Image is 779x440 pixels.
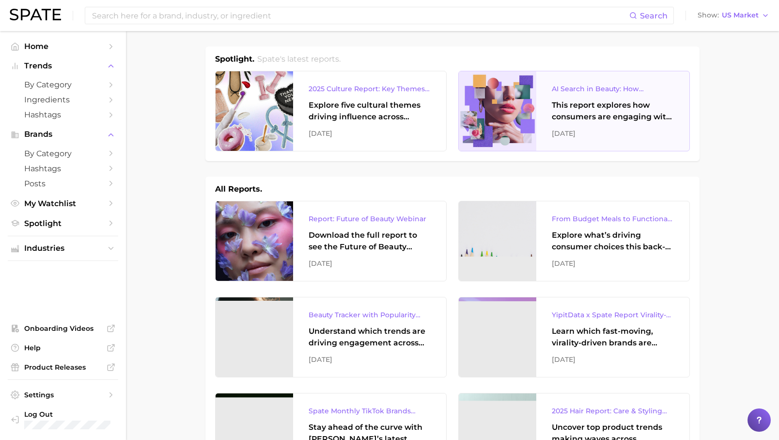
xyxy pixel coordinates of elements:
input: Search here for a brand, industry, or ingredient [91,7,629,24]
a: YipitData x Spate Report Virality-Driven Brands Are Taking a Slice of the Beauty PieLearn which f... [458,297,690,377]
a: Hashtags [8,161,118,176]
h1: All Reports. [215,183,262,195]
div: Understand which trends are driving engagement across platforms in the skin, hair, makeup, and fr... [309,326,431,349]
div: [DATE] [552,258,674,269]
a: Posts [8,176,118,191]
button: ShowUS Market [695,9,772,22]
div: From Budget Meals to Functional Snacks: Food & Beverage Trends Shaping Consumer Behavior This Sch... [552,213,674,225]
div: AI Search in Beauty: How Consumers Are Using ChatGPT vs. Google Search [552,83,674,95]
a: Settings [8,388,118,402]
div: [DATE] [552,128,674,139]
span: by Category [24,80,102,89]
a: 2025 Culture Report: Key Themes That Are Shaping Consumer DemandExplore five cultural themes driv... [215,71,447,151]
button: Industries [8,241,118,256]
a: Home [8,39,118,54]
a: Product Releases [8,360,118,375]
h2: Spate's latest reports. [257,53,341,65]
span: Home [24,42,102,51]
div: Explore five cultural themes driving influence across beauty, food, and pop culture. [309,99,431,123]
span: Hashtags [24,164,102,173]
div: Spate Monthly TikTok Brands Tracker [309,405,431,417]
button: Brands [8,127,118,142]
div: Explore what’s driving consumer choices this back-to-school season From budget-friendly meals to ... [552,229,674,253]
img: SPATE [10,9,61,20]
div: [DATE] [309,128,431,139]
h1: Spotlight. [215,53,254,65]
span: Ingredients [24,95,102,104]
span: My Watchlist [24,199,102,208]
span: by Category [24,149,102,158]
a: My Watchlist [8,196,118,211]
a: From Budget Meals to Functional Snacks: Food & Beverage Trends Shaping Consumer Behavior This Sch... [458,201,690,281]
a: by Category [8,77,118,92]
span: Onboarding Videos [24,324,102,333]
div: Report: Future of Beauty Webinar [309,213,431,225]
span: Hashtags [24,110,102,119]
span: Help [24,343,102,352]
div: [DATE] [309,354,431,365]
a: Hashtags [8,107,118,122]
a: by Category [8,146,118,161]
a: Onboarding Videos [8,321,118,336]
button: Trends [8,59,118,73]
span: Spotlight [24,219,102,228]
a: Help [8,341,118,355]
span: Posts [24,179,102,188]
span: Industries [24,244,102,253]
div: Learn which fast-moving, virality-driven brands are leading the pack, the risks of viral growth, ... [552,326,674,349]
div: YipitData x Spate Report Virality-Driven Brands Are Taking a Slice of the Beauty Pie [552,309,674,321]
div: Beauty Tracker with Popularity Index [309,309,431,321]
div: 2025 Hair Report: Care & Styling Products [552,405,674,417]
span: US Market [722,13,759,18]
span: Settings [24,391,102,399]
div: [DATE] [552,354,674,365]
a: Ingredients [8,92,118,107]
span: Show [698,13,719,18]
a: Spotlight [8,216,118,231]
div: Download the full report to see the Future of Beauty trends we unpacked during the webinar. [309,229,431,253]
span: Product Releases [24,363,102,372]
a: Beauty Tracker with Popularity IndexUnderstand which trends are driving engagement across platfor... [215,297,447,377]
div: [DATE] [309,258,431,269]
span: Trends [24,62,102,70]
span: Log Out [24,410,129,419]
div: 2025 Culture Report: Key Themes That Are Shaping Consumer Demand [309,83,431,95]
span: Search [640,11,668,20]
a: Log out. Currently logged in with e-mail ellenlennon@goodkindco.com. [8,407,118,432]
span: Brands [24,130,102,139]
a: AI Search in Beauty: How Consumers Are Using ChatGPT vs. Google SearchThis report explores how co... [458,71,690,151]
a: Report: Future of Beauty WebinarDownload the full report to see the Future of Beauty trends we un... [215,201,447,281]
div: This report explores how consumers are engaging with AI-powered search tools — and what it means ... [552,99,674,123]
